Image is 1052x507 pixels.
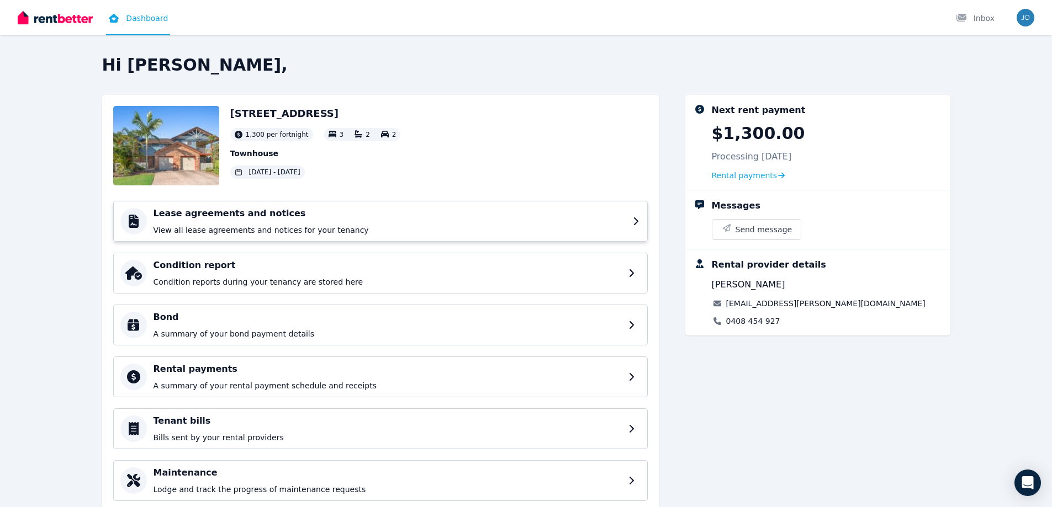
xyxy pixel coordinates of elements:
[712,278,785,291] span: [PERSON_NAME]
[154,276,622,287] p: Condition reports during your tenancy are stored here
[154,414,622,428] h4: Tenant bills
[956,13,995,24] div: Inbox
[736,224,792,235] span: Send message
[712,199,760,212] div: Messages
[154,466,622,479] h4: Maintenance
[154,311,622,324] h4: Bond
[712,258,826,271] div: Rental provider details
[113,106,219,185] img: Property Url
[340,131,344,138] span: 3
[154,362,622,376] h4: Rental payments
[1014,469,1041,496] div: Open Intercom Messenger
[1017,9,1034,26] img: Jorja Jho Smith
[712,124,805,143] p: $1,300.00
[366,131,370,138] span: 2
[18,9,93,26] img: RentBetter
[712,170,785,181] a: Rental payments
[154,259,622,272] h4: Condition report
[154,380,622,391] p: A summary of your rental payment schedule and receipts
[712,170,778,181] span: Rental payments
[154,328,622,339] p: A summary of your bond payment details
[102,55,950,75] h2: Hi [PERSON_NAME],
[246,130,309,139] span: 1,300 per fortnight
[392,131,397,138] span: 2
[154,207,626,220] h4: Lease agreements and notices
[154,432,622,443] p: Bills sent by your rental providers
[712,104,806,117] div: Next rent payment
[249,168,300,177] span: [DATE] - [DATE]
[726,316,780,327] a: 0408 454 927
[712,150,792,163] p: Processing [DATE]
[230,106,401,121] h2: [STREET_ADDRESS]
[154,484,622,495] p: Lodge and track the progress of maintenance requests
[154,225,626,236] p: View all lease agreements and notices for your tenancy
[230,148,401,159] p: Townhouse
[726,298,926,309] a: [EMAIL_ADDRESS][PERSON_NAME][DOMAIN_NAME]
[712,220,801,239] button: Send message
